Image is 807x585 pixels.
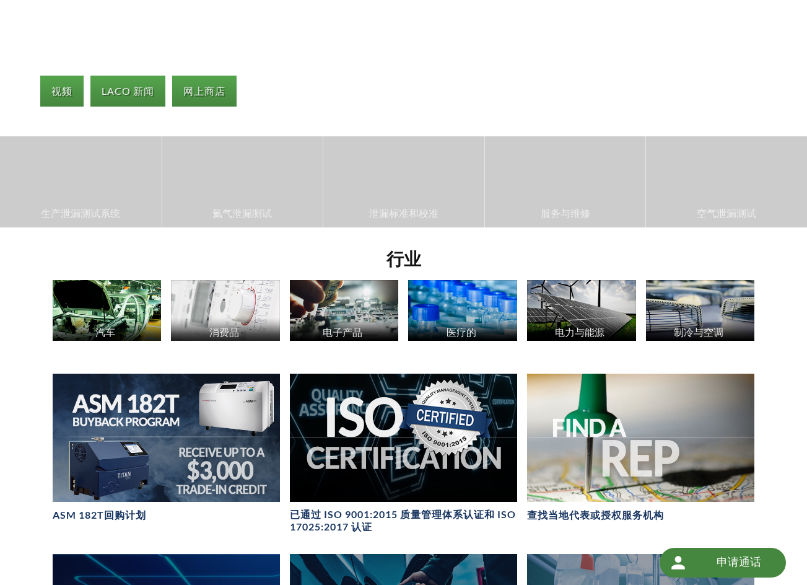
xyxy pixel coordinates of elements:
[541,207,590,219] font: 服务与维修
[212,207,272,219] font: 氦气泄漏测试
[53,374,280,521] a: ASM 182T回购计划横幅ASM 182T回购计划
[290,508,516,533] font: 已通过 ISO 9001:2015 质量管理体系认证和 ISO 17025:2017 认证
[51,85,72,97] font: 视频
[386,248,421,269] font: 行业
[209,326,239,338] font: 消费品
[53,280,162,345] a: 汽车 汽车行业形象
[527,374,754,521] a: 查找代表标题查找当地代表或授权服务机构
[674,326,723,338] font: 制冷与空调
[527,280,636,345] a: 电力与能源 太阳能电池板图像
[697,207,756,219] font: 空气泄漏测试
[717,554,761,570] font: 申请通话
[53,509,146,521] font: ASM 182T回购计划
[53,280,162,341] img: 汽车行业形象
[95,326,115,338] font: 汽车
[369,207,438,219] font: 泄漏标准和校准
[162,136,323,227] a: 氦气泄漏测试
[527,509,664,521] font: 查找当地代表或授权服务机构
[41,207,120,219] font: 生产泄漏测试系统
[485,136,646,227] a: 服务与维修
[171,280,280,345] a: 消费品 消费品形象
[172,76,237,107] a: 网上商店
[183,85,225,97] font: 网上商店
[668,553,688,573] img: 圆形按钮
[171,280,280,341] img: 消费品形象
[646,280,755,345] a: 制冷与空调 HVAC 产品图像
[102,85,154,97] font: LACO 新闻
[290,374,517,534] a: ISO 认证标头已通过 ISO 9001:2015 质量管理体系认证和 ISO 17025:2017 认证
[408,280,517,345] a: 医疗的 药瓶图像
[40,76,84,107] a: 视频
[646,136,807,227] a: 空气泄漏测试
[323,136,484,227] a: 泄漏标准和校准
[527,280,636,341] img: 太阳能电池板图像
[290,280,399,345] a: 电子产品 电子图像
[447,326,476,338] font: 医疗的
[290,280,399,341] img: 电子图像
[408,280,517,341] img: 药瓶图像
[555,326,604,338] font: 电力与能源
[646,280,755,341] img: HVAC 产品图像
[660,548,786,578] div: 申请通话
[323,326,362,338] font: 电子产品
[90,76,165,107] a: LACO 新闻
